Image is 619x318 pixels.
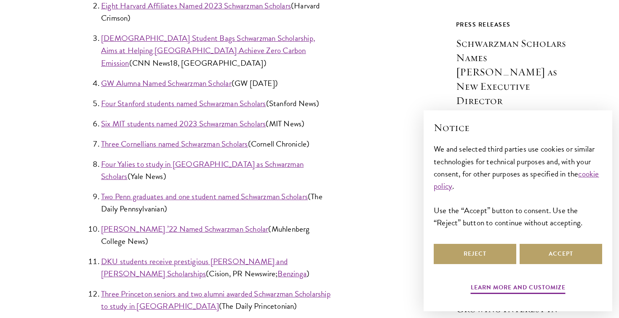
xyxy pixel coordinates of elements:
[101,223,268,235] a: [PERSON_NAME] ’22 Named Schwarzman Scholar
[101,288,333,312] li: (The Daily Princetonian)
[456,19,577,30] div: Press Releases
[101,190,308,203] a: Two Penn graduates and one student named Schwarzman Scholars
[101,138,248,150] a: Three Cornellians named Schwarzman Scholars
[277,267,307,280] a: Benzinga
[101,255,288,280] a: DKU students receive prestigious [PERSON_NAME] and [PERSON_NAME] Scholarships
[101,32,315,69] a: [DEMOGRAPHIC_DATA] Student Bags Schwarzman Scholarship, Aims at Helping [GEOGRAPHIC_DATA] Achieve...
[101,288,331,312] a: Three Princeton seniors and two alumni awarded Schwarzman Scholarship to study in [GEOGRAPHIC_DATA]
[101,97,266,110] a: Four Stanford students named Schwarzman Scholars
[456,36,577,108] h3: Schwarzman Scholars Names [PERSON_NAME] as New Executive Director
[101,158,333,182] li: (Yale News)
[101,77,232,89] a: GW Alumna Named Schwarzman Scholar
[101,255,333,280] li: (Cision, PR Newswire; )
[520,244,602,264] button: Accept
[101,158,304,182] a: Four Yalies to study in [GEOGRAPHIC_DATA] as Schwarzman Scholars
[101,118,266,130] a: Six MIT students named 2023 Schwarzman Scholars
[101,138,333,150] li: (Cornell Chronicle)
[434,143,602,228] div: We and selected third parties use cookies or similar technologies for technical purposes and, wit...
[434,244,516,264] button: Reject
[471,282,566,295] button: Learn more and customize
[434,120,602,135] h2: Notice
[101,97,333,110] li: (Stanford News)
[101,77,333,89] li: (GW [DATE])
[101,32,333,69] li: (CNN News18, [GEOGRAPHIC_DATA])
[101,190,333,215] li: (The Daily Pennsylvanian)
[101,223,333,247] li: (Muhlenberg College News)
[456,19,577,131] a: Press Releases Schwarzman Scholars Names [PERSON_NAME] as New Executive Director Read More
[101,118,333,130] li: (MIT News)
[434,168,599,192] a: cookie policy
